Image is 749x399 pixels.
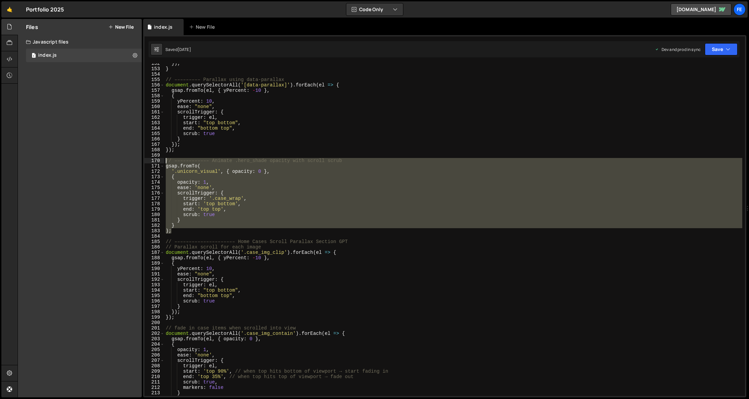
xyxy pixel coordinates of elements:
div: 156 [144,82,164,88]
div: 195 [144,293,164,298]
div: 164 [144,126,164,131]
button: Save [705,43,738,55]
div: 162 [144,115,164,120]
a: 🤙 [1,1,18,18]
div: 209 [144,369,164,374]
div: 181 [144,217,164,223]
div: 177 [144,196,164,201]
div: 188 [144,255,164,261]
div: 185 [144,239,164,244]
div: 200 [144,320,164,325]
div: 184 [144,234,164,239]
div: 175 [144,185,164,190]
div: 174 [144,180,164,185]
div: 169 [144,153,164,158]
div: 152 [144,61,164,66]
div: 179 [144,207,164,212]
div: 187 [144,250,164,255]
div: 176 [144,190,164,196]
div: 193 [144,282,164,288]
button: Code Only [346,3,403,16]
button: New File [108,24,134,30]
div: 206 [144,352,164,358]
div: 182 [144,223,164,228]
a: [DOMAIN_NAME] [671,3,731,16]
div: 157 [144,88,164,93]
div: 173 [144,174,164,180]
div: Dev and prod in sync [655,47,701,52]
div: 165 [144,131,164,136]
div: [DATE] [178,47,191,52]
div: 201 [144,325,164,331]
div: 171 [144,163,164,169]
div: 167 [144,142,164,147]
div: 161 [144,109,164,115]
div: index.js [38,52,57,58]
div: 211 [144,379,164,385]
div: New File [189,24,217,30]
div: Portfolio 2025 [26,5,64,14]
div: 196 [144,298,164,304]
div: 159 [144,99,164,104]
div: 170 [144,158,164,163]
div: 183 [144,228,164,234]
div: 202 [144,331,164,336]
div: 163 [144,120,164,126]
a: Fe [733,3,746,16]
div: 191 [144,271,164,277]
div: 212 [144,385,164,390]
div: 166 [144,136,164,142]
div: 180 [144,212,164,217]
div: 155 [144,77,164,82]
div: 204 [144,342,164,347]
div: 189 [144,261,164,266]
div: 213 [144,390,164,396]
div: 192 [144,277,164,282]
div: 208 [144,363,164,369]
div: 203 [144,336,164,342]
div: 198 [144,309,164,315]
div: 205 [144,347,164,352]
div: 190 [144,266,164,271]
div: 153 [144,66,164,72]
div: 172 [144,169,164,174]
div: 160 [144,104,164,109]
div: 207 [144,358,164,363]
div: 197 [144,304,164,309]
div: 194 [144,288,164,293]
span: 1 [32,53,36,59]
h2: Files [26,23,38,31]
div: 154 [144,72,164,77]
div: 199 [144,315,164,320]
div: 210 [144,374,164,379]
div: 168 [144,147,164,153]
div: 14797/38363.js [26,49,142,62]
div: Saved [165,47,191,52]
div: 158 [144,93,164,99]
div: Javascript files [18,35,142,49]
div: 178 [144,201,164,207]
div: 186 [144,244,164,250]
div: index.js [154,24,172,30]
